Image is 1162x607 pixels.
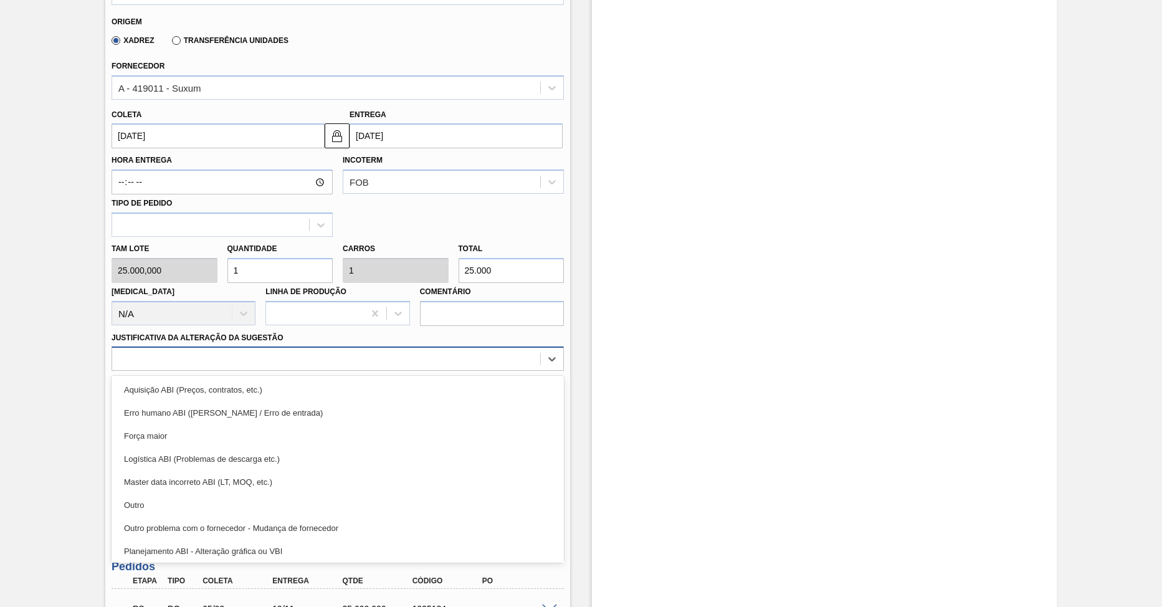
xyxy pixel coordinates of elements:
[112,17,142,26] label: Origem
[112,123,325,148] input: dd/mm/yyyy
[409,576,487,585] div: Código
[112,287,174,296] label: [MEDICAL_DATA]
[350,123,563,148] input: dd/mm/yyyy
[112,401,564,424] div: Erro humano ABI ([PERSON_NAME] / Erro de entrada)
[265,287,346,296] label: Linha de Produção
[112,540,564,563] div: Planejamento ABI - Alteração gráfica ou VBI
[420,283,564,301] label: Comentário
[130,576,166,585] div: Etapa
[112,62,164,70] label: Fornecedor
[339,576,417,585] div: Qtde
[112,378,564,401] div: Aquisição ABI (Preços, contratos, etc.)
[164,576,201,585] div: Tipo
[479,576,557,585] div: PO
[227,244,277,253] label: Quantidade
[112,494,564,517] div: Outro
[343,244,375,253] label: Carros
[350,110,386,119] label: Entrega
[112,447,564,471] div: Logística ABI (Problemas de descarga etc.)
[172,36,288,45] label: Transferência Unidades
[459,244,483,253] label: Total
[112,471,564,494] div: Master data incorreto ABI (LT, MOQ, etc.)
[330,128,345,143] img: locked
[112,110,141,119] label: Coleta
[199,576,277,585] div: Coleta
[112,517,564,540] div: Outro problema com o fornecedor - Mudança de fornecedor
[112,36,155,45] label: Xadrez
[112,333,283,342] label: Justificativa da Alteração da Sugestão
[112,424,564,447] div: Força maior
[325,123,350,148] button: locked
[112,240,217,258] label: Tam lote
[269,576,347,585] div: Entrega
[112,560,564,573] h3: Pedidos
[112,374,564,392] label: Observações
[118,82,201,93] div: A - 419011 - Suxum
[112,151,333,170] label: Hora Entrega
[112,199,172,208] label: Tipo de pedido
[343,156,383,165] label: Incoterm
[350,177,369,188] div: FOB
